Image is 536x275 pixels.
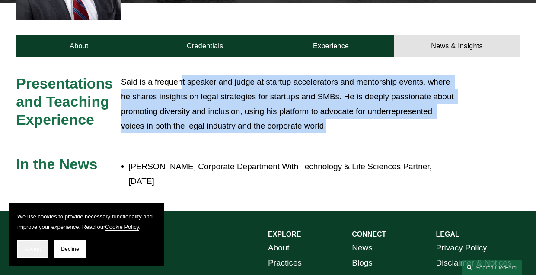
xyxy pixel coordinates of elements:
a: Credentials [142,35,268,57]
span: Decline [61,246,79,252]
p: , [DATE] [128,159,457,189]
section: Cookie banner [9,203,164,266]
p: Said is a frequent speaker and judge at startup accelerators and mentorship events, where he shar... [121,75,457,134]
p: We use cookies to provide necessary functionality and improve your experience. Read our . [17,212,156,232]
button: Accept [17,240,48,258]
a: Experience [268,35,394,57]
a: Practices [268,256,302,270]
span: Accept [25,246,41,252]
span: Presentations and Teaching Experience [16,75,117,128]
a: Blogs [352,256,372,270]
a: News & Insights [394,35,520,57]
a: Privacy Policy [436,240,487,255]
strong: EXPLORE [268,231,301,238]
button: Decline [54,240,86,258]
a: Search this site [462,260,522,275]
span: In the News [16,156,97,172]
a: Cookie Policy [105,224,139,230]
a: [PERSON_NAME] Corporate Department With Technology & Life Sciences Partner [128,162,430,171]
a: News [352,240,372,255]
a: About [16,35,142,57]
a: About [268,240,290,255]
strong: CONNECT [352,231,386,238]
a: Disclaimer & Notices [436,256,512,270]
strong: LEGAL [436,231,459,238]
